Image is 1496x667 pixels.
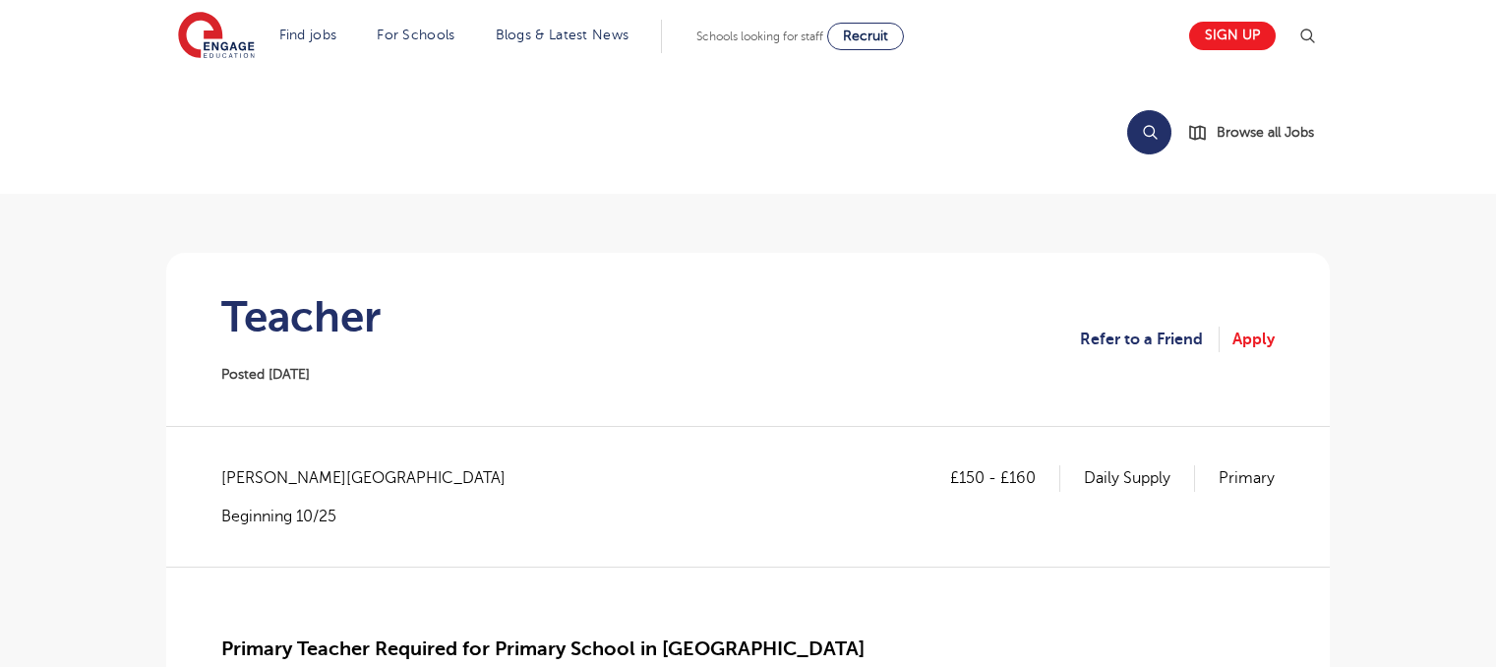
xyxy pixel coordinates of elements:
p: £150 - £160 [950,465,1060,491]
span: Posted [DATE] [221,367,310,382]
a: Blogs & Latest News [496,28,629,42]
p: Primary [1219,465,1275,491]
p: Daily Supply [1084,465,1195,491]
span: Schools looking for staff [696,30,823,43]
span: Browse all Jobs [1217,121,1314,144]
h1: Teacher [221,292,381,341]
img: Engage Education [178,12,255,61]
span: [PERSON_NAME][GEOGRAPHIC_DATA] [221,465,525,491]
span: Recruit [843,29,888,43]
a: Find jobs [279,28,337,42]
a: For Schools [377,28,454,42]
a: Refer to a Friend [1080,327,1220,352]
a: Sign up [1189,22,1276,50]
a: Browse all Jobs [1187,121,1330,144]
span: Primary Teacher Required for Primary School in [GEOGRAPHIC_DATA] [221,637,865,660]
a: Apply [1232,327,1275,352]
a: Recruit [827,23,904,50]
p: Beginning 10/25 [221,506,525,527]
button: Search [1127,110,1171,154]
